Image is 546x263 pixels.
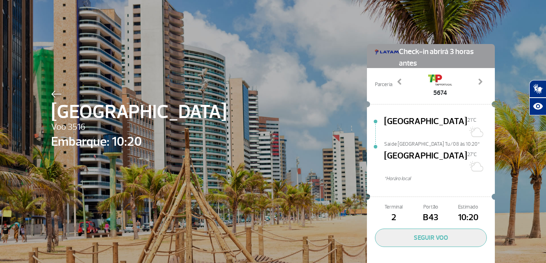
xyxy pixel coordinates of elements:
[384,149,467,175] span: [GEOGRAPHIC_DATA]
[450,211,487,225] span: 10:20
[467,117,476,123] span: 21°C
[399,44,487,69] span: Check-in abrirá 3 horas antes
[384,141,495,146] span: Sai de [GEOGRAPHIC_DATA] Tu/08 às 10:20*
[375,81,393,88] span: Parceria:
[428,88,452,98] span: 5674
[529,80,546,98] button: Abrir tradutor de língua de sinais.
[375,229,487,247] button: SEGUIR VOO
[384,175,495,183] span: *Horáro local
[529,80,546,115] div: Plugin de acessibilidade da Hand Talk.
[467,151,477,158] span: 27°C
[412,211,449,225] span: B43
[467,158,483,174] img: Sol com muitas nuvens
[375,211,412,225] span: 2
[51,120,227,134] span: Voo 3516
[529,98,546,115] button: Abrir recursos assistivos.
[450,203,487,211] span: Estimado
[375,203,412,211] span: Terminal
[467,124,483,140] img: Sol com muitas nuvens
[384,115,467,141] span: [GEOGRAPHIC_DATA]
[51,132,227,151] span: Embarque: 10:20
[51,98,227,126] span: [GEOGRAPHIC_DATA]
[412,203,449,211] span: Portão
